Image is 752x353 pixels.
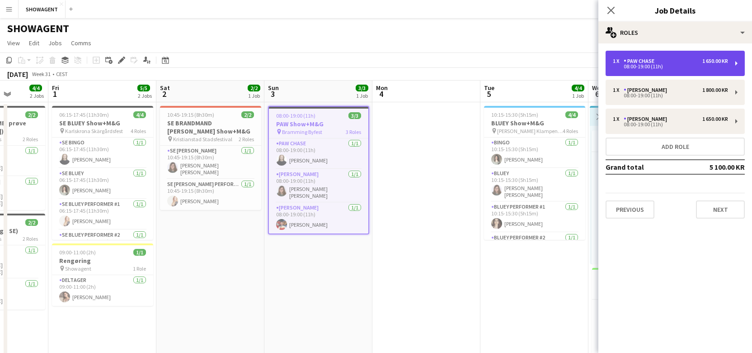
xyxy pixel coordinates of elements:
span: Karlskrona Skärgårdsfest [65,128,123,134]
span: 2/2 [25,219,38,226]
app-job-card: 09:00-11:00 (2h)1/1Rengøring Showagent1 RoleDeltager1/109:00-11:00 (2h)[PERSON_NAME] [52,243,153,306]
span: 6 [591,89,604,99]
div: 1 x [613,58,624,64]
span: Sun [268,84,279,92]
app-job-card: 10:30-17:00 (6h30m)4/4 [PERSON_NAME]4 RolesTraveller #11/110:30-17:00 (6h30m)[PERSON_NAME]Travell... [592,130,693,264]
span: 1 Role [133,265,146,272]
span: 09:00-11:00 (2h) [59,249,96,256]
div: 1 800.00 KR [702,87,728,93]
h3: SE BRANDMAND [PERSON_NAME] Show+M&G [160,119,261,135]
app-card-role: [PERSON_NAME]1/108:00-19:00 (11h)[PERSON_NAME] [269,203,368,234]
h3: PAW Show+M&G [269,120,368,128]
button: SHOWAGENT [19,0,66,18]
div: 1 x [613,116,624,122]
span: 4 Roles [131,128,146,134]
div: 2 Jobs [30,92,44,99]
app-card-role: PAW CHASE1/108:00-19:00 (11h)[PERSON_NAME] [269,138,368,169]
div: 08:00-19:00 (11h) [613,122,728,127]
app-card-role: Deltager1/109:00-11:00 (2h)[PERSON_NAME] [52,275,153,306]
div: 1 Job [356,92,368,99]
span: 4/4 [133,111,146,118]
app-job-card: 10:45-19:15 (8h30m)2/2SE BRANDMAND [PERSON_NAME] Show+M&G Kristianstad Stadsfestival2 RolesSE [PE... [160,106,261,210]
h3: PJ MASKS Show+M&G [592,281,693,289]
td: Grand total [606,160,688,174]
a: View [4,37,23,49]
span: Edit [29,39,39,47]
app-card-role: PYJAMAS GEKKO1/110:15-15:30 (5h15m)[PERSON_NAME] [592,300,693,330]
span: 3 Roles [346,129,361,135]
div: PAW CHASE [624,58,658,64]
app-card-role: SE BLUEY Performer #11/106:15-17:45 (11h30m)[PERSON_NAME] [52,199,153,230]
span: 06:15-17:45 (11h30m) [59,111,109,118]
div: 08:00-19:00 (11h) [613,64,728,69]
button: Add role [606,138,745,156]
app-card-role: SE BLUEY Performer #21/106:15-17:45 (11h30m) [52,230,153,263]
a: Edit [25,37,43,49]
span: 1 [51,89,59,99]
h1: SHOWAGENT [7,22,69,35]
span: Bramming Byfest [282,129,322,135]
span: 4 [375,89,388,99]
app-job-card: 08:00-19:00 (11h)3/3PAW Show+M&G Bramming Byfest3 RolesPAW CHASE1/108:00-19:00 (11h)[PERSON_NAME]... [268,106,369,234]
div: [PERSON_NAME] [624,116,671,122]
span: 2/2 [241,111,254,118]
div: 1 x [613,87,624,93]
span: [PERSON_NAME] Klampenborg [497,128,563,134]
span: Sat [160,84,170,92]
div: 1 Job [248,92,260,99]
span: Wed [592,84,604,92]
span: 3 [267,89,279,99]
h3: Rengøring [52,257,153,265]
a: Jobs [45,37,66,49]
app-job-card: 06:15-17:45 (11h30m)4/4SE BLUEY Show+M&G Karlskrona Skärgårdsfest4 RolesSE BINGO1/106:15-17:45 (1... [52,106,153,240]
span: 4/4 [572,85,584,91]
span: 2/2 [25,111,38,118]
span: 3/3 [356,85,368,91]
app-card-role: SE [PERSON_NAME]1/110:45-19:15 (8h30m)[PERSON_NAME] [PERSON_NAME] [PERSON_NAME] [160,146,261,179]
span: 08:00-19:00 (11h) [276,112,315,119]
span: Kristianstad Stadsfestival [173,136,232,143]
h3: BLUEY Show+M&G [484,119,585,127]
span: Showagent [65,265,91,272]
app-card-role: BLUEY Performer #11/110:15-15:30 (5h15m)[PERSON_NAME] [484,202,585,233]
app-card-role: SE BLUEY1/106:15-17:45 (11h30m)[PERSON_NAME] [52,168,153,199]
span: 2 Roles [239,136,254,143]
a: Comms [67,37,95,49]
button: Next [696,200,745,219]
div: 1 Job [572,92,584,99]
div: Roles [598,22,752,43]
app-card-role: Traveller #21/110:30-17:00 (6h30m)[PERSON_NAME] [PERSON_NAME] [PERSON_NAME] [592,183,693,216]
button: Previous [606,200,654,219]
span: 1/1 [133,249,146,256]
span: Mon [376,84,388,92]
span: 5 [483,89,494,99]
app-card-role: BINGO1/110:15-15:30 (5h15m)[PERSON_NAME] [484,138,585,168]
h3: SE BLUEY Show+M&G [52,119,153,127]
div: 1 650.00 KR [702,58,728,64]
span: 2 [159,89,170,99]
app-card-role: [PERSON_NAME]1/108:00-19:00 (11h)[PERSON_NAME] [PERSON_NAME] [PERSON_NAME] [269,169,368,203]
app-card-role: Traveller #41/110:30-17:00 (6h30m)[PERSON_NAME] [PERSON_NAME] [592,247,693,281]
div: 08:00-19:00 (11h) [613,93,728,98]
div: [PERSON_NAME] [624,87,671,93]
span: 4/4 [29,85,42,91]
div: 1 650.00 KR [702,116,728,122]
app-card-role: SE [PERSON_NAME] Performer1/110:45-19:15 (8h30m)[PERSON_NAME] [160,179,261,210]
span: 2 Roles [23,235,38,242]
td: 5 100.00 KR [688,160,745,174]
div: CEST [56,71,68,77]
span: Jobs [48,39,62,47]
span: 2/2 [248,85,260,91]
app-card-role: Traveller #31/110:30-17:00 (6h30m)[PERSON_NAME] [592,216,693,247]
span: 2 Roles [23,136,38,143]
span: Comms [71,39,91,47]
span: 3/3 [348,112,361,119]
app-job-card: 10:15-15:30 (5h15m)4/4BLUEY Show+M&G [PERSON_NAME] Klampenborg4 RolesBINGO1/110:15-15:30 (5h15m)[... [484,106,585,240]
span: 10:15-15:30 (5h15m) [491,111,538,118]
span: 10:45-19:15 (8h30m) [167,111,214,118]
